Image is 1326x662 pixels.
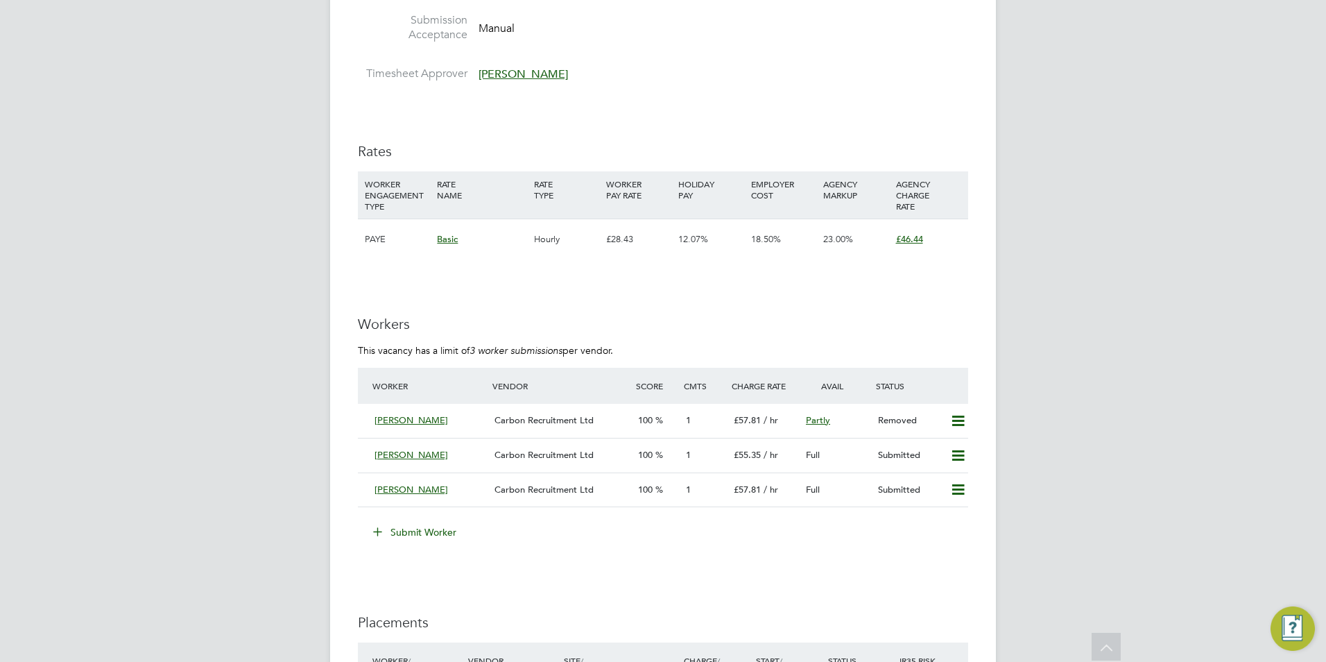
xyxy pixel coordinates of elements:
span: 1 [686,414,691,426]
span: 23.00% [823,233,853,245]
div: Hourly [531,219,603,260]
span: Manual [479,22,515,35]
div: Cmts [680,373,728,398]
label: Timesheet Approver [358,67,467,81]
div: Avail [800,373,872,398]
span: £57.81 [734,484,761,495]
div: Vendor [489,373,632,398]
span: 18.50% [751,233,781,245]
span: 1 [686,484,691,495]
span: Carbon Recruitment Ltd [494,449,594,461]
span: 100 [638,414,653,426]
span: / hr [764,484,778,495]
label: Submission Acceptance [358,13,467,42]
div: £28.43 [603,219,675,260]
div: EMPLOYER COST [748,171,820,207]
span: 12.07% [678,233,708,245]
span: Carbon Recruitment Ltd [494,414,594,426]
h3: Workers [358,315,968,333]
span: 100 [638,449,653,461]
span: [PERSON_NAME] [374,449,448,461]
span: / hr [764,449,778,461]
span: [PERSON_NAME] [374,414,448,426]
div: RATE TYPE [531,171,603,207]
span: £55.35 [734,449,761,461]
div: Worker [369,373,489,398]
div: AGENCY CHARGE RATE [893,171,965,219]
span: Basic [437,233,458,245]
div: PAYE [361,219,433,260]
div: Status [872,373,968,398]
span: Full [806,449,820,461]
div: WORKER PAY RATE [603,171,675,207]
div: Score [632,373,680,398]
div: RATE NAME [433,171,530,207]
div: HOLIDAY PAY [675,171,747,207]
span: Full [806,484,820,495]
div: AGENCY MARKUP [820,171,892,207]
span: 1 [686,449,691,461]
span: [PERSON_NAME] [374,484,448,495]
span: Partly [806,414,830,426]
span: £57.81 [734,414,761,426]
button: Engage Resource Center [1271,606,1315,651]
h3: Placements [358,613,968,631]
div: Submitted [872,444,945,467]
span: Carbon Recruitment Ltd [494,484,594,495]
span: 100 [638,484,653,495]
div: Submitted [872,479,945,502]
span: £46.44 [896,233,923,245]
div: Removed [872,409,945,432]
div: Charge Rate [728,373,800,398]
h3: Rates [358,142,968,160]
button: Submit Worker [363,521,467,543]
div: WORKER ENGAGEMENT TYPE [361,171,433,219]
span: / hr [764,414,778,426]
em: 3 worker submissions [470,344,562,357]
span: [PERSON_NAME] [479,67,568,81]
p: This vacancy has a limit of per vendor. [358,344,968,357]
